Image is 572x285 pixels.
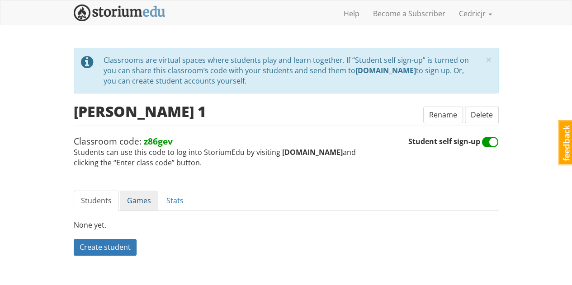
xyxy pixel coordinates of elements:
[465,107,499,123] button: Delete
[337,2,366,25] a: Help
[74,5,165,21] img: StoriumEDU
[282,147,343,157] strong: [DOMAIN_NAME]
[74,135,408,168] span: Students can use this code to log into StoriumEdu by visiting and clicking the “Enter class code”...
[74,220,106,230] span: None yet.
[452,2,499,25] a: Cedricjr
[74,239,137,256] button: Create student
[74,103,206,119] h2: [PERSON_NAME] 1
[104,55,482,86] div: Classrooms are virtual spaces where students play and learn together. If “Student self sign-up” i...
[429,110,457,120] span: Rename
[74,191,119,211] a: Students
[144,135,173,147] strong: z86gev
[486,52,492,67] span: ×
[423,107,463,123] button: Rename
[366,2,452,25] a: Become a Subscriber
[120,191,158,211] a: Games
[355,65,416,75] strong: [DOMAIN_NAME]
[471,110,493,120] span: Delete
[159,191,191,211] a: Stats
[80,242,131,252] span: Create student
[408,137,499,147] span: Student self sign-up
[74,135,173,147] span: Classroom code:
